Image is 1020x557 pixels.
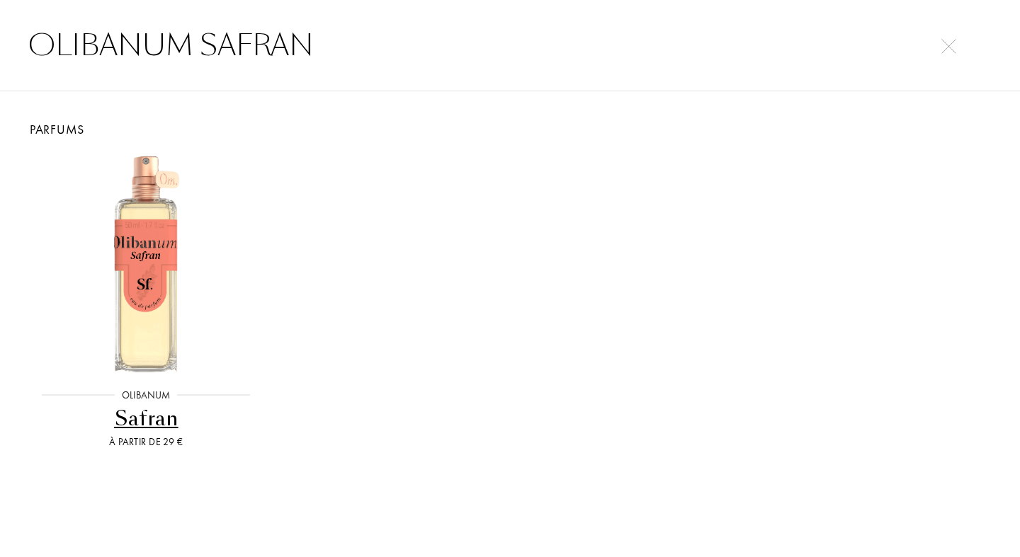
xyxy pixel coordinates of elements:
[941,39,956,54] img: cross.svg
[25,139,268,467] a: SafranOlibanumSafranÀ partir de 29 €
[30,435,262,449] div: À partir de 29 €
[37,154,255,372] img: Safran
[115,388,177,403] div: Olibanum
[30,405,262,432] div: Safran
[14,120,1006,139] div: Parfums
